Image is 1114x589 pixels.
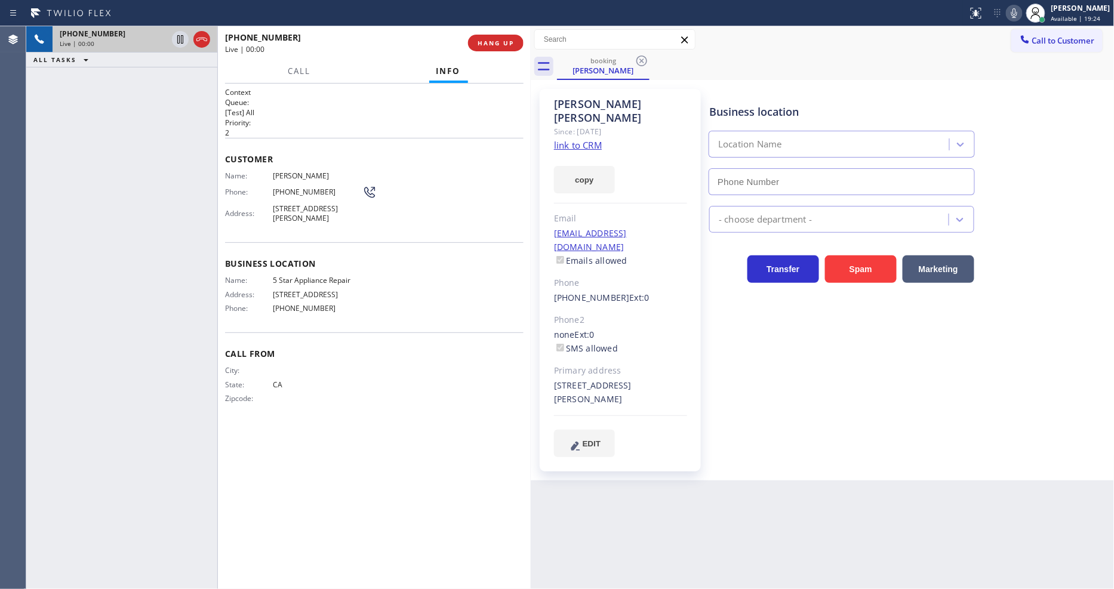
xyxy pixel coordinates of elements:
[554,97,687,125] div: [PERSON_NAME] [PERSON_NAME]
[468,35,524,51] button: HANG UP
[558,65,648,76] div: [PERSON_NAME]
[225,394,273,403] span: Zipcode:
[554,430,615,457] button: EDIT
[60,29,125,39] span: [PHONE_NUMBER]
[225,380,273,389] span: State:
[33,55,76,64] span: ALL TASKS
[554,343,618,354] label: SMS allowed
[273,276,362,285] span: 5 Star Appliance Repair
[273,171,362,180] span: [PERSON_NAME]
[554,166,615,193] button: copy
[225,107,524,118] p: [Test] All
[630,292,650,303] span: Ext: 0
[26,53,100,67] button: ALL TASKS
[225,187,273,196] span: Phone:
[225,366,273,375] span: City:
[281,60,318,83] button: Call
[575,329,595,340] span: Ext: 0
[225,32,301,43] span: [PHONE_NUMBER]
[429,60,468,83] button: Info
[554,212,687,226] div: Email
[225,171,273,180] span: Name:
[273,304,362,313] span: [PHONE_NUMBER]
[558,56,648,65] div: booking
[225,97,524,107] h2: Queue:
[1032,35,1095,46] span: Call to Customer
[193,31,210,48] button: Hang up
[554,125,687,138] div: Since: [DATE]
[709,104,974,120] div: Business location
[554,328,687,356] div: none
[554,276,687,290] div: Phone
[288,66,310,76] span: Call
[478,39,514,47] span: HANG UP
[225,44,264,54] span: Live | 00:00
[225,128,524,138] p: 2
[718,138,782,152] div: Location Name
[1051,14,1101,23] span: Available | 19:24
[60,39,94,48] span: Live | 00:00
[825,255,897,283] button: Spam
[709,168,975,195] input: Phone Number
[554,139,602,151] a: link to CRM
[225,209,273,218] span: Address:
[225,348,524,359] span: Call From
[273,380,362,389] span: CA
[225,153,524,165] span: Customer
[747,255,819,283] button: Transfer
[903,255,974,283] button: Marketing
[172,31,189,48] button: Hold Customer
[225,276,273,285] span: Name:
[558,53,648,79] div: Rachel Jimenez
[554,364,687,378] div: Primary address
[436,66,461,76] span: Info
[225,290,273,299] span: Address:
[273,187,362,196] span: [PHONE_NUMBER]
[554,292,630,303] a: [PHONE_NUMBER]
[273,204,362,223] span: [STREET_ADDRESS][PERSON_NAME]
[719,212,812,226] div: - choose department -
[225,258,524,269] span: Business location
[554,227,627,252] a: [EMAIL_ADDRESS][DOMAIN_NAME]
[1051,3,1110,13] div: [PERSON_NAME]
[225,118,524,128] h2: Priority:
[225,304,273,313] span: Phone:
[1011,29,1103,52] button: Call to Customer
[554,379,687,406] div: [STREET_ADDRESS][PERSON_NAME]
[1006,5,1023,21] button: Mute
[554,255,627,266] label: Emails allowed
[583,439,601,448] span: EDIT
[273,290,362,299] span: [STREET_ADDRESS]
[225,87,524,97] h1: Context
[535,30,695,49] input: Search
[556,344,564,351] input: SMS allowed
[556,256,564,264] input: Emails allowed
[554,313,687,327] div: Phone2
